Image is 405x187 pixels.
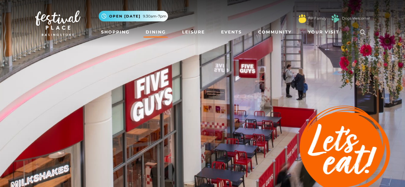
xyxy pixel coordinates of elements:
[308,16,326,21] a: FP Family
[305,27,345,38] a: Your Visit
[342,16,370,21] a: Dogs Welcome!
[143,27,168,38] a: Dining
[109,14,141,19] span: Open [DATE]
[308,29,339,35] span: Your Visit
[219,27,244,38] a: Events
[143,14,166,19] span: 9.30am-7pm
[256,27,294,38] a: Community
[35,11,81,36] img: Festival Place Logo
[99,11,168,21] button: Open [DATE] 9.30am-7pm
[180,27,207,38] a: Leisure
[99,27,132,38] a: Shopping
